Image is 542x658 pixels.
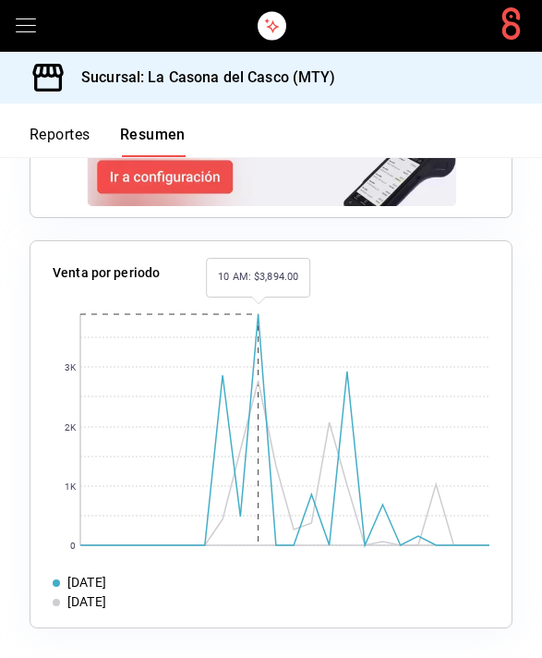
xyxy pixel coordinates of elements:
[15,15,37,37] button: open drawer
[65,422,77,433] text: 2K
[70,541,76,551] text: 0
[120,126,186,157] button: Resumen
[67,592,106,612] div: [DATE]
[53,263,160,283] p: Venta por periodo
[67,573,106,592] div: [DATE]
[65,362,77,372] text: 3K
[66,67,336,89] h3: Sucursal: La Casona del Casco (MTY)
[65,481,77,492] text: 1K
[30,126,90,157] button: Reportes
[30,126,186,157] div: navigation tabs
